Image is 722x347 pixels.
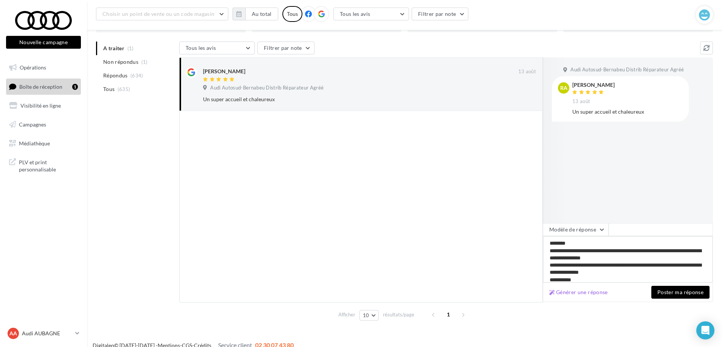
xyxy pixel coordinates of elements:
[19,140,50,146] span: Médiathèque
[20,102,61,109] span: Visibilité en ligne
[102,11,214,17] span: Choisir un point de vente ou un code magasin
[130,72,143,79] span: (634)
[363,312,369,318] span: 10
[9,330,17,337] span: AA
[442,308,454,321] span: 1
[518,68,536,75] span: 13 août
[6,326,81,341] a: AA Audi AUBAGNE
[103,72,128,79] span: Répondus
[5,98,82,114] a: Visibilité en ligne
[572,98,590,105] span: 13 août
[543,223,609,236] button: Modèle de réponse
[20,64,46,71] span: Opérations
[282,6,302,22] div: Tous
[118,86,130,92] span: (635)
[5,79,82,95] a: Boîte de réception1
[696,321,714,339] div: Open Intercom Messenger
[572,108,683,116] div: Un super accueil et chaleureux
[210,85,324,91] span: Audi Autosud-Bernabeu Distrib Réparateur Agréé
[186,45,216,51] span: Tous les avis
[257,42,315,54] button: Filtrer par note
[141,59,148,65] span: (1)
[232,8,278,20] button: Au total
[340,11,370,17] span: Tous les avis
[203,68,245,75] div: [PERSON_NAME]
[5,60,82,76] a: Opérations
[179,42,255,54] button: Tous les avis
[560,84,567,92] span: RA
[96,8,228,20] button: Choisir un point de vente ou un code magasin
[333,8,409,20] button: Tous les avis
[103,85,115,93] span: Tous
[19,121,46,128] span: Campagnes
[72,84,78,90] div: 1
[22,330,72,337] p: Audi AUBAGNE
[5,117,82,133] a: Campagnes
[5,154,82,176] a: PLV et print personnalisable
[651,286,710,299] button: Poster ma réponse
[245,8,278,20] button: Au total
[5,136,82,151] a: Médiathèque
[19,157,78,173] span: PLV et print personnalisable
[203,96,487,103] div: Un super accueil et chaleureux
[103,58,138,66] span: Non répondus
[383,311,414,318] span: résultats/page
[412,8,469,20] button: Filtrer par note
[338,311,355,318] span: Afficher
[6,36,81,49] button: Nouvelle campagne
[546,288,611,297] button: Générer une réponse
[572,82,615,88] div: [PERSON_NAME]
[19,83,62,89] span: Boîte de réception
[359,310,379,321] button: 10
[570,66,684,73] span: Audi Autosud-Bernabeu Distrib Réparateur Agréé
